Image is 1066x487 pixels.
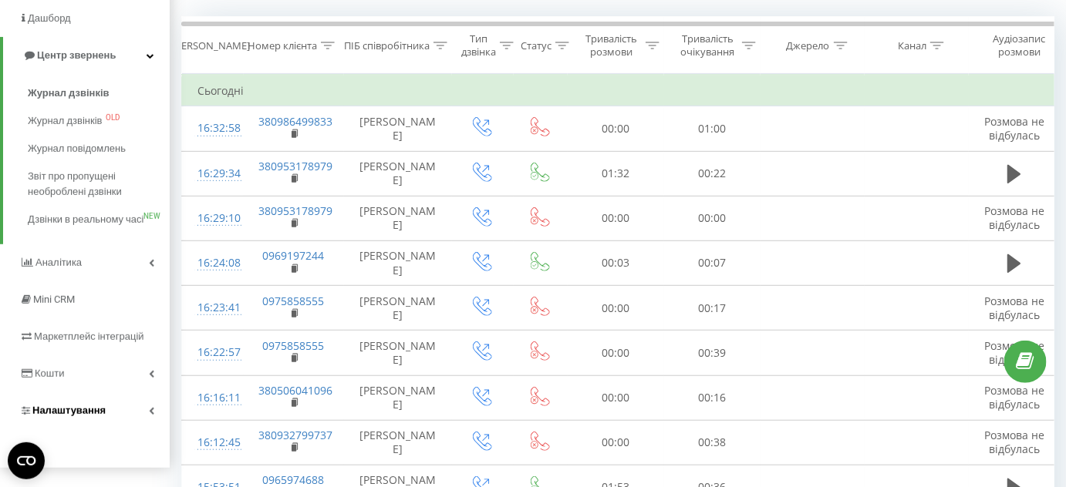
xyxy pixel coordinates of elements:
span: Розмова не відбулась [984,428,1044,456]
span: Розмова не відбулась [984,114,1044,143]
td: [PERSON_NAME] [344,196,452,240]
td: [PERSON_NAME] [344,106,452,151]
span: Розмова не відбулась [984,383,1044,411]
span: Аналiтика [35,257,82,268]
a: Дзвінки в реальному часіNEW [28,206,170,233]
td: [PERSON_NAME] [344,420,452,465]
div: Статус [521,39,552,52]
div: 16:12:45 [197,428,228,458]
td: Сьогодні [182,76,1061,106]
div: Канал [898,39,926,52]
a: 0975858555 [263,338,325,353]
td: 00:00 [664,196,761,240]
span: Центр звернень [37,49,116,61]
a: 380506041096 [259,383,333,398]
div: Джерело [787,39,830,52]
td: 00:03 [568,240,664,285]
a: 380953178979 [259,203,333,218]
a: 0965974688 [263,472,325,487]
a: Центр звернень [3,37,170,74]
div: 16:29:10 [197,203,228,233]
td: 00:00 [568,106,664,151]
a: Звіт про пропущені необроблені дзвінки [28,163,170,206]
div: Номер клієнта [248,39,317,52]
div: 16:32:58 [197,113,228,143]
td: 00:00 [568,286,664,331]
span: Журнал повідомлень [28,141,126,156]
div: 16:22:57 [197,338,228,368]
a: 0969197244 [263,248,325,263]
span: Маркетплейс інтеграцій [34,331,144,342]
a: 380986499833 [259,114,333,129]
a: 380953178979 [259,159,333,173]
div: Тривалість розмови [581,32,642,59]
td: [PERSON_NAME] [344,286,452,331]
td: 00:22 [664,151,761,196]
td: 00:16 [664,375,761,420]
div: ПІБ співробітника [344,39,430,52]
td: 00:00 [568,331,664,375]
a: Журнал дзвінків [28,79,170,107]
td: 00:07 [664,240,761,285]
span: Розмова не відбулась [984,338,1044,367]
a: Журнал дзвінківOLD [28,107,170,135]
td: [PERSON_NAME] [344,331,452,375]
td: [PERSON_NAME] [344,151,452,196]
td: 00:17 [664,286,761,331]
div: Аудіозапис розмови [982,32,1057,59]
span: Налаштування [32,405,106,416]
td: 00:38 [664,420,761,465]
span: Розмова не відбулась [984,294,1044,322]
td: 00:39 [664,331,761,375]
div: 16:16:11 [197,383,228,413]
div: 16:23:41 [197,293,228,323]
td: [PERSON_NAME] [344,240,452,285]
td: [PERSON_NAME] [344,375,452,420]
span: Дашборд [28,12,71,24]
td: 00:00 [568,420,664,465]
span: Дзвінки в реальному часі [28,212,143,227]
td: 00:00 [568,375,664,420]
span: Mini CRM [33,294,75,305]
a: Журнал повідомлень [28,135,170,163]
span: Журнал дзвінків [28,86,110,101]
td: 01:32 [568,151,664,196]
a: 0975858555 [263,294,325,308]
div: [PERSON_NAME] [172,39,250,52]
div: 16:24:08 [197,248,228,278]
button: Open CMP widget [8,442,45,479]
div: 16:29:34 [197,159,228,189]
span: Кошти [35,368,64,379]
span: Журнал дзвінків [28,113,102,129]
div: Тривалість очікування [677,32,738,59]
a: 380932799737 [259,428,333,442]
div: Тип дзвінка [461,32,496,59]
td: 01:00 [664,106,761,151]
span: Звіт про пропущені необроблені дзвінки [28,169,162,200]
td: 00:00 [568,196,664,240]
span: Розмова не відбулась [984,203,1044,232]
